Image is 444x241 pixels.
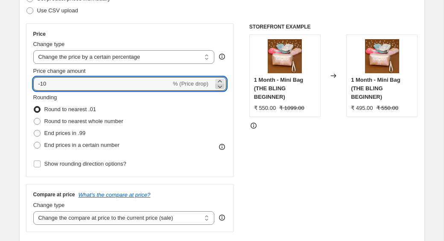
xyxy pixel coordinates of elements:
[365,39,399,73] img: decemeberb_bag_sm_80x.jpg
[173,80,208,87] span: % (Price drop)
[33,68,86,74] span: Price change amount
[33,202,65,208] span: Change type
[249,23,418,30] h6: STOREFRONT EXAMPLE
[44,130,86,136] span: End prices in .99
[33,94,57,100] span: Rounding
[377,105,398,111] span: ₹ 550.00
[33,77,171,91] input: -15
[351,105,373,111] span: ₹ 495.00
[44,106,96,112] span: Round to nearest .01
[218,213,226,222] div: help
[79,192,151,198] button: What's the compare at price?
[33,191,75,198] h3: Compare at price
[254,77,304,100] span: 1 Month - Mini Bag (THE BLING BEGINNER)
[44,142,120,148] span: End prices in a certain number
[268,39,302,73] img: decemeberb_bag_sm_80x.jpg
[33,31,46,37] h3: Price
[218,52,226,61] div: help
[44,161,126,167] span: Show rounding direction options?
[33,41,65,47] span: Change type
[351,77,400,100] span: 1 Month - Mini Bag (THE BLING BEGINNER)
[254,105,276,111] span: ₹ 550.00
[44,118,123,124] span: Round to nearest whole number
[37,7,78,14] span: Use CSV upload
[279,105,304,111] span: ₹ 1099.00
